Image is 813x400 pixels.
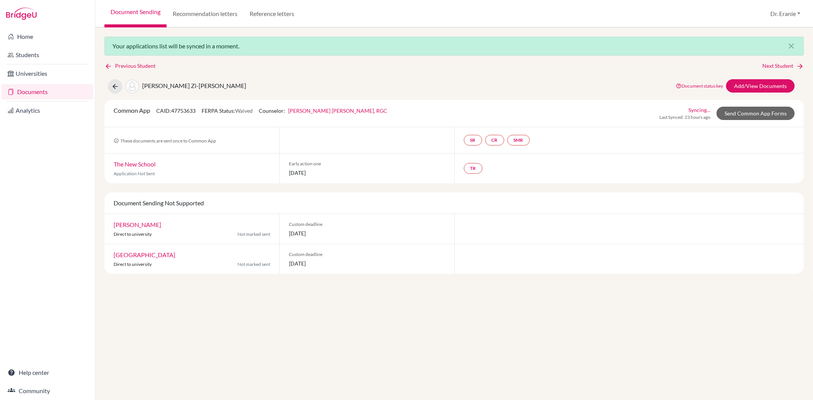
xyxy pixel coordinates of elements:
[114,251,175,258] a: [GEOGRAPHIC_DATA]
[289,259,445,267] span: [DATE]
[114,160,156,168] a: The New School
[717,107,795,120] a: Send Common App Forms
[237,231,270,238] span: Not marked sent
[2,365,93,380] a: Help center
[464,135,482,146] a: SR
[104,62,162,70] a: Previous Student
[2,66,93,81] a: Universities
[104,37,804,56] div: Your applications list will be synced in a moment.
[142,82,246,89] span: [PERSON_NAME] Zi-[PERSON_NAME]
[464,163,483,174] a: TR
[659,114,710,121] span: Last Synced: 23 hours ago
[259,107,387,114] span: Counselor:
[114,171,155,176] span: Application Not Sent
[779,37,803,55] button: Close
[114,231,152,237] span: Direct to university
[114,261,152,267] span: Direct to university
[114,199,204,206] span: Document Sending Not Supported
[237,261,270,268] span: Not marked sent
[235,107,253,114] span: Waived
[288,107,387,114] a: [PERSON_NAME] [PERSON_NAME], RGC
[688,106,710,114] a: Syncing…
[676,83,723,89] a: Document status key
[485,135,504,146] a: CR
[156,107,196,114] span: CAID: 47753633
[114,221,161,228] a: [PERSON_NAME]
[2,103,93,118] a: Analytics
[289,251,445,258] span: Custom deadline
[787,42,796,51] i: close
[114,138,216,144] span: These documents are sent once to Common App
[767,6,804,21] button: Dr. Eranie
[2,47,93,62] a: Students
[2,383,93,398] a: Community
[762,62,804,70] a: Next Student
[289,229,445,237] span: [DATE]
[2,84,93,99] a: Documents
[507,135,530,146] a: SMR
[289,169,445,177] span: [DATE]
[6,8,37,20] img: Bridge-U
[289,160,445,167] span: Early action one
[289,221,445,228] span: Custom deadline
[202,107,253,114] span: FERPA Status:
[726,79,795,93] a: Add/View Documents
[114,107,150,114] span: Common App
[2,29,93,44] a: Home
